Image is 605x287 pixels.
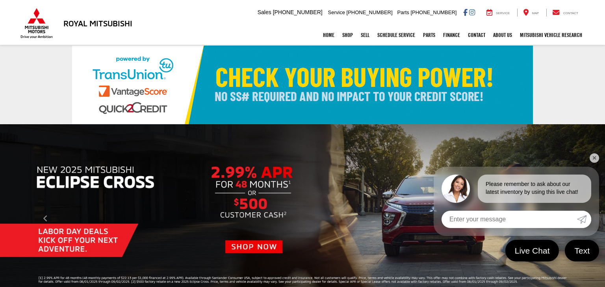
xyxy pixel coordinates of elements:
[532,11,539,15] span: Map
[72,46,533,124] img: Check Your Buying Power
[464,25,489,45] a: Contact
[546,9,584,17] a: Contact
[577,211,591,228] a: Submit
[517,9,545,17] a: Map
[478,175,591,203] div: Please remember to ask about our latest inventory by using this live chat!
[373,25,419,45] a: Schedule Service: Opens in a new tab
[565,240,599,261] a: Text
[505,240,559,261] a: Live Chat
[481,9,516,17] a: Service
[563,11,578,15] span: Contact
[63,19,132,28] h3: Royal Mitsubishi
[469,9,475,15] a: Instagram: Click to visit our Instagram page
[273,9,323,15] span: [PHONE_NUMBER]
[347,9,393,15] span: [PHONE_NUMBER]
[570,245,594,256] span: Text
[319,25,338,45] a: Home
[410,9,457,15] span: [PHONE_NUMBER]
[338,25,357,45] a: Shop
[397,9,409,15] span: Parts
[439,25,464,45] a: Finance
[328,9,345,15] span: Service
[489,25,516,45] a: About Us
[442,211,577,228] input: Enter your message
[442,175,470,203] img: Agent profile photo
[463,9,468,15] a: Facebook: Click to visit our Facebook page
[357,25,373,45] a: Sell
[419,25,439,45] a: Parts: Opens in a new tab
[511,245,554,256] span: Live Chat
[516,25,586,45] a: Mitsubishi Vehicle Research
[19,8,54,39] img: Mitsubishi
[496,11,510,15] span: Service
[258,9,271,15] span: Sales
